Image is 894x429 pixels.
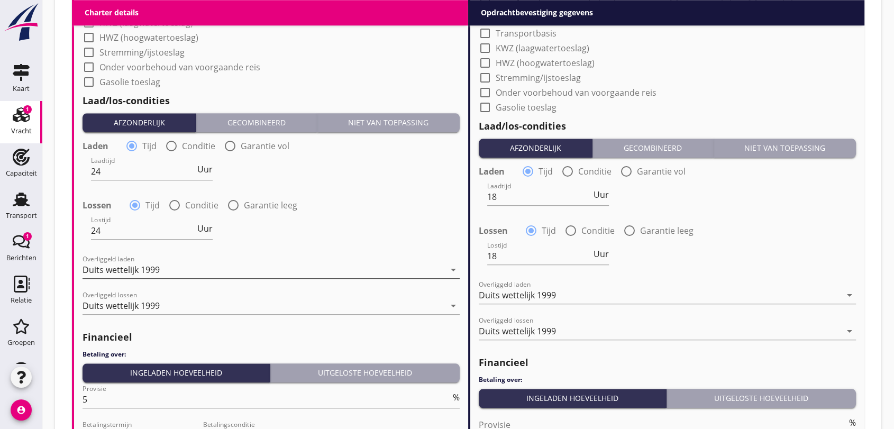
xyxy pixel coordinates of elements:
[275,367,455,378] div: Uitgeloste hoeveelheid
[322,117,455,128] div: Niet van toepassing
[241,141,289,151] label: Garantie vol
[479,225,508,236] strong: Lossen
[7,339,35,346] div: Groepen
[483,393,662,404] div: Ingeladen hoeveelheid
[483,142,588,153] div: Afzonderlijk
[637,166,686,177] label: Garantie vol
[667,389,856,408] button: Uitgeloste hoeveelheid
[6,254,37,261] div: Berichten
[145,200,160,211] label: Tijd
[182,141,215,151] label: Conditie
[13,85,30,92] div: Kaart
[592,139,713,158] button: Gecombineerd
[843,325,856,337] i: arrow_drop_down
[83,330,460,344] h2: Financieel
[578,166,612,177] label: Conditie
[714,139,856,158] button: Niet van toepassing
[2,3,40,42] img: logo-small.a267ee39.svg
[542,225,556,236] label: Tijd
[640,225,694,236] label: Garantie leeg
[270,363,460,382] button: Uitgeloste hoeveelheid
[479,139,592,158] button: Afzonderlijk
[83,113,196,132] button: Afzonderlijk
[91,163,195,180] input: Laadtijd
[479,355,856,370] h2: Financieel
[317,113,460,132] button: Niet van toepassing
[447,263,460,276] i: arrow_drop_down
[539,166,553,177] label: Tijd
[23,105,32,114] div: 1
[487,188,591,205] input: Laadtijd
[6,212,37,219] div: Transport
[83,391,451,408] input: Provisie
[23,232,32,241] div: 1
[479,166,505,177] strong: Laden
[594,190,609,199] span: Uur
[487,248,591,264] input: Lostijd
[83,350,460,359] h4: Betaling over:
[142,141,157,151] label: Tijd
[447,299,460,312] i: arrow_drop_down
[99,77,160,87] label: Gasolie toeslag
[11,297,32,304] div: Relatie
[594,250,609,258] span: Uur
[6,170,37,177] div: Capaciteit
[479,119,856,133] h2: Laad/los-condities
[185,200,218,211] label: Conditie
[479,326,556,336] div: Duits wettelijk 1999
[83,141,108,151] strong: Laden
[87,117,191,128] div: Afzonderlijk
[496,72,581,83] label: Stremming/ijstoeslag
[11,127,32,134] div: Vracht
[496,102,557,113] label: Gasolie toeslag
[99,17,193,28] label: KWZ (laagwatertoeslag)
[479,290,556,300] div: Duits wettelijk 1999
[99,62,260,72] label: Onder voorbehoud van voorgaande reis
[196,113,317,132] button: Gecombineerd
[99,32,198,43] label: HWZ (hoogwatertoeslag)
[83,301,160,311] div: Duits wettelijk 1999
[718,142,852,153] div: Niet van toepassing
[843,289,856,302] i: arrow_drop_down
[479,375,856,385] h4: Betaling over:
[451,393,460,401] div: %
[847,418,856,427] div: %
[11,399,32,421] i: account_circle
[496,13,595,24] label: Verzekering schip vereist
[83,200,112,211] strong: Lossen
[87,367,266,378] div: Ingeladen hoeveelheid
[83,363,270,382] button: Ingeladen hoeveelheid
[671,393,852,404] div: Uitgeloste hoeveelheid
[197,224,213,233] span: Uur
[200,117,312,128] div: Gecombineerd
[496,58,595,68] label: HWZ (hoogwatertoeslag)
[496,28,557,39] label: Transportbasis
[597,142,708,153] div: Gecombineerd
[99,3,160,13] label: Transportbasis
[91,222,195,239] input: Lostijd
[479,389,667,408] button: Ingeladen hoeveelheid
[83,94,460,108] h2: Laad/los-condities
[197,165,213,174] span: Uur
[244,200,297,211] label: Garantie leeg
[496,43,589,53] label: KWZ (laagwatertoeslag)
[83,265,160,275] div: Duits wettelijk 1999
[496,87,656,98] label: Onder voorbehoud van voorgaande reis
[99,47,185,58] label: Stremming/ijstoeslag
[581,225,615,236] label: Conditie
